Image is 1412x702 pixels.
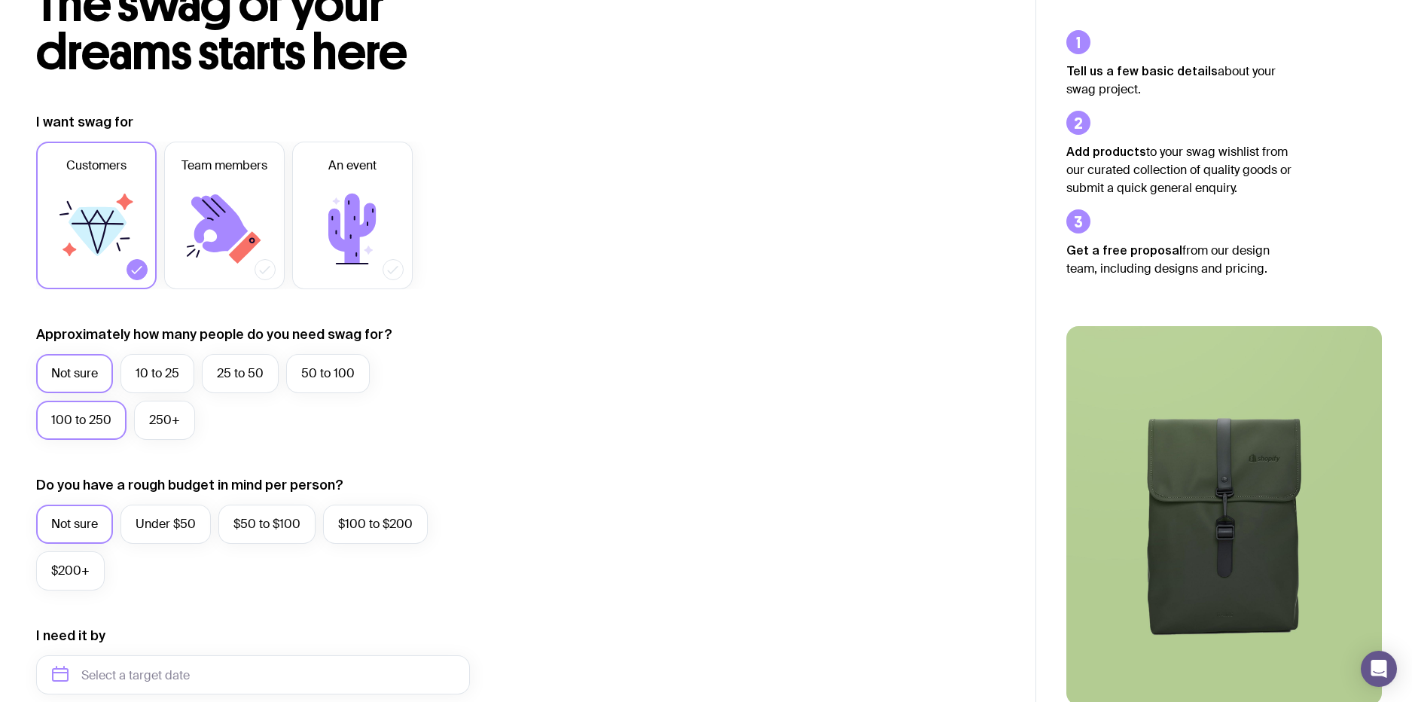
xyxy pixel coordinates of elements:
[36,627,105,645] label: I need it by
[1066,142,1292,197] p: to your swag wishlist from our curated collection of quality goods or submit a quick general enqu...
[36,505,113,544] label: Not sure
[286,354,370,393] label: 50 to 100
[134,401,195,440] label: 250+
[36,113,133,131] label: I want swag for
[120,505,211,544] label: Under $50
[181,157,267,175] span: Team members
[36,401,127,440] label: 100 to 250
[66,157,127,175] span: Customers
[1066,243,1182,257] strong: Get a free proposal
[328,157,377,175] span: An event
[1361,651,1397,687] div: Open Intercom Messenger
[1066,241,1292,278] p: from our design team, including designs and pricing.
[218,505,316,544] label: $50 to $100
[1066,145,1146,158] strong: Add products
[1066,62,1292,99] p: about your swag project.
[36,354,113,393] label: Not sure
[36,325,392,343] label: Approximately how many people do you need swag for?
[1066,64,1218,78] strong: Tell us a few basic details
[202,354,279,393] label: 25 to 50
[36,655,470,694] input: Select a target date
[36,476,343,494] label: Do you have a rough budget in mind per person?
[120,354,194,393] label: 10 to 25
[36,551,105,591] label: $200+
[323,505,428,544] label: $100 to $200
